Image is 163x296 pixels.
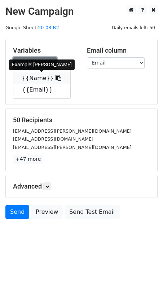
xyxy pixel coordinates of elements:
a: Send Test Email [65,205,119,219]
h5: 50 Recipients [13,116,150,124]
span: Daily emails left: 50 [109,24,158,32]
a: {{Email}} [13,84,70,96]
a: +47 more [13,155,43,164]
small: [EMAIL_ADDRESS][PERSON_NAME][DOMAIN_NAME] [13,128,132,134]
a: 20-08-R2 [38,25,59,30]
h5: Variables [13,47,76,54]
iframe: Chat Widget [127,261,163,296]
h5: Email column [87,47,150,54]
a: {{Name}} [13,72,70,84]
h5: Advanced [13,182,150,190]
a: Daily emails left: 50 [109,25,158,30]
small: [EMAIL_ADDRESS][DOMAIN_NAME] [13,136,93,142]
small: [EMAIL_ADDRESS][PERSON_NAME][DOMAIN_NAME] [13,145,132,150]
div: Example: [PERSON_NAME] [9,59,75,70]
h2: New Campaign [5,5,158,18]
small: Google Sheet: [5,25,59,30]
a: Send [5,205,29,219]
a: Preview [31,205,63,219]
